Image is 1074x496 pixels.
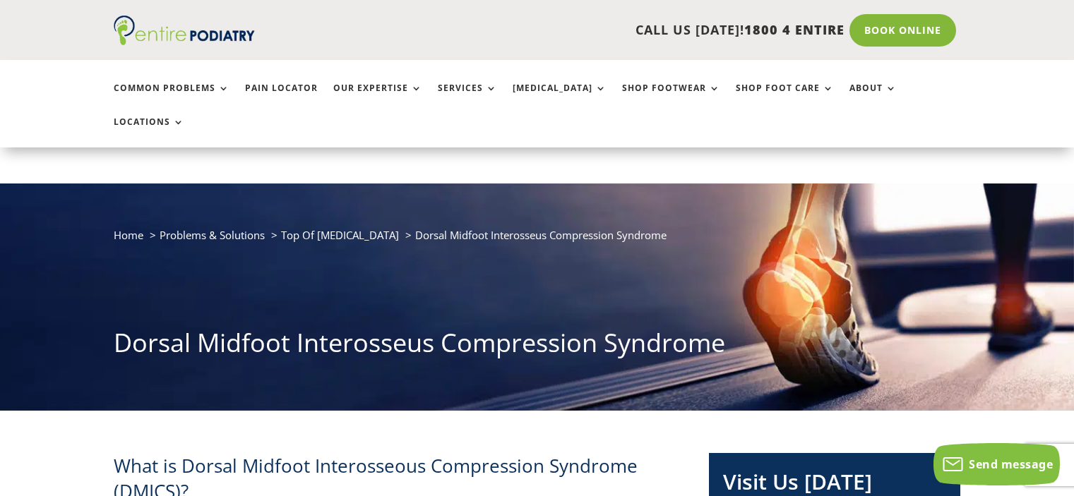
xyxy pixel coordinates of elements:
a: Entire Podiatry [114,34,255,48]
span: 1800 4 ENTIRE [744,21,845,38]
a: Pain Locator [245,83,318,114]
a: Top Of [MEDICAL_DATA] [281,228,399,242]
button: Send message [933,443,1060,485]
a: Our Expertise [333,83,422,114]
span: Send message [969,456,1053,472]
a: Locations [114,117,184,147]
a: Shop Foot Care [736,83,834,114]
h1: Dorsal Midfoot Interosseus Compression Syndrome [114,325,961,368]
span: Dorsal Midfoot Interosseus Compression Syndrome [415,228,667,242]
a: Book Online [849,14,956,47]
a: Common Problems [114,83,229,114]
a: Home [114,228,143,242]
p: CALL US [DATE]! [309,21,845,40]
a: Services [438,83,497,114]
a: Problems & Solutions [160,228,265,242]
a: Shop Footwear [622,83,720,114]
img: logo (1) [114,16,255,45]
a: [MEDICAL_DATA] [513,83,607,114]
nav: breadcrumb [114,226,961,255]
a: About [849,83,897,114]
